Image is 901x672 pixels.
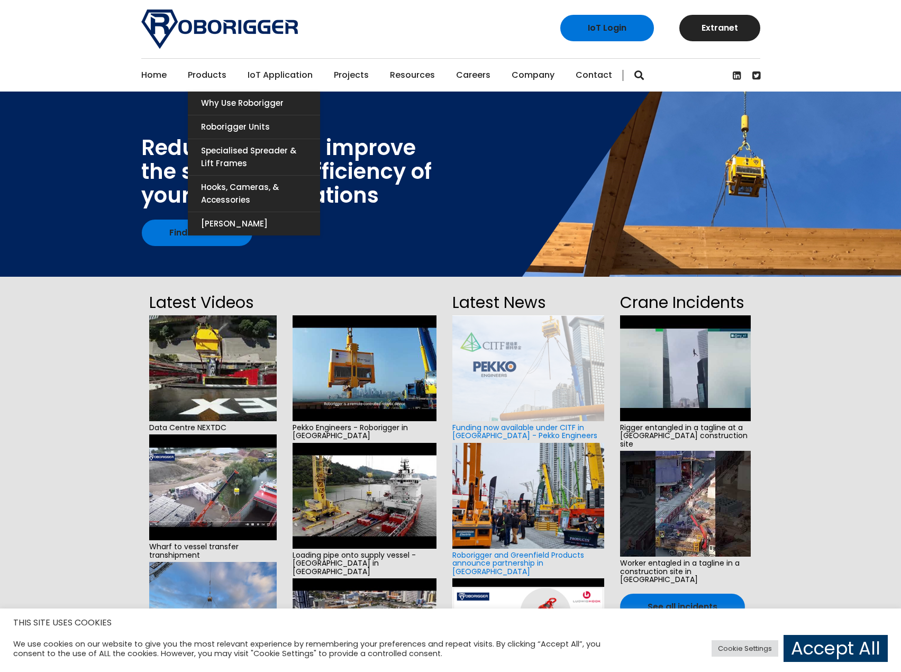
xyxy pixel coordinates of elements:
a: Funding now available under CITF in [GEOGRAPHIC_DATA] - Pekko Engineers [452,422,597,441]
a: Company [512,59,554,92]
h2: Latest Videos [149,290,277,315]
span: Rigger entangled in a tagline at a [GEOGRAPHIC_DATA] construction site [620,421,751,451]
a: See all incidents [620,594,745,620]
div: We use cookies on our website to give you the most relevant experience by remembering your prefer... [13,639,625,658]
span: Pekko Engineers - Roborigger in [GEOGRAPHIC_DATA] [293,421,437,443]
div: Reduce cost and improve the safety and efficiency of your lifting operations [141,136,432,207]
a: IoT Application [248,59,313,92]
a: Find out how [142,220,252,246]
h2: Latest News [452,290,604,315]
img: hqdefault.jpg [293,315,437,421]
a: Projects [334,59,369,92]
a: Hooks, Cameras, & Accessories [188,176,320,212]
h5: THIS SITE USES COOKIES [13,616,888,630]
a: Accept All [784,635,888,662]
span: Loading pipe onto supply vessel - [GEOGRAPHIC_DATA] in [GEOGRAPHIC_DATA] [293,549,437,578]
a: IoT Login [560,15,654,41]
a: Resources [390,59,435,92]
a: Roborigger Units [188,115,320,139]
img: hqdefault.jpg [149,434,277,540]
a: Home [141,59,167,92]
a: [PERSON_NAME] [188,212,320,235]
img: hqdefault.jpg [620,451,751,557]
img: hqdefault.jpg [620,315,751,421]
a: Roborigger and Greenfield Products announce partnership in [GEOGRAPHIC_DATA] [452,550,584,577]
img: hqdefault.jpg [149,315,277,421]
span: Wharf to vessel transfer transhipment [149,540,277,562]
a: Products [188,59,226,92]
span: Data Centre NEXTDC [149,421,277,434]
img: Roborigger [141,10,298,49]
img: e6f0d910-cd76-44a6-a92d-b5ff0f84c0aa-2.jpg [149,562,277,668]
a: Why use Roborigger [188,92,320,115]
a: Contact [576,59,612,92]
span: Worker entagled in a tagline in a construction site in [GEOGRAPHIC_DATA] [620,557,751,586]
img: hqdefault.jpg [293,443,437,549]
h2: Crane Incidents [620,290,751,315]
a: Specialised Spreader & Lift Frames [188,139,320,175]
a: Extranet [679,15,760,41]
a: Careers [456,59,490,92]
a: Cookie Settings [712,640,778,657]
